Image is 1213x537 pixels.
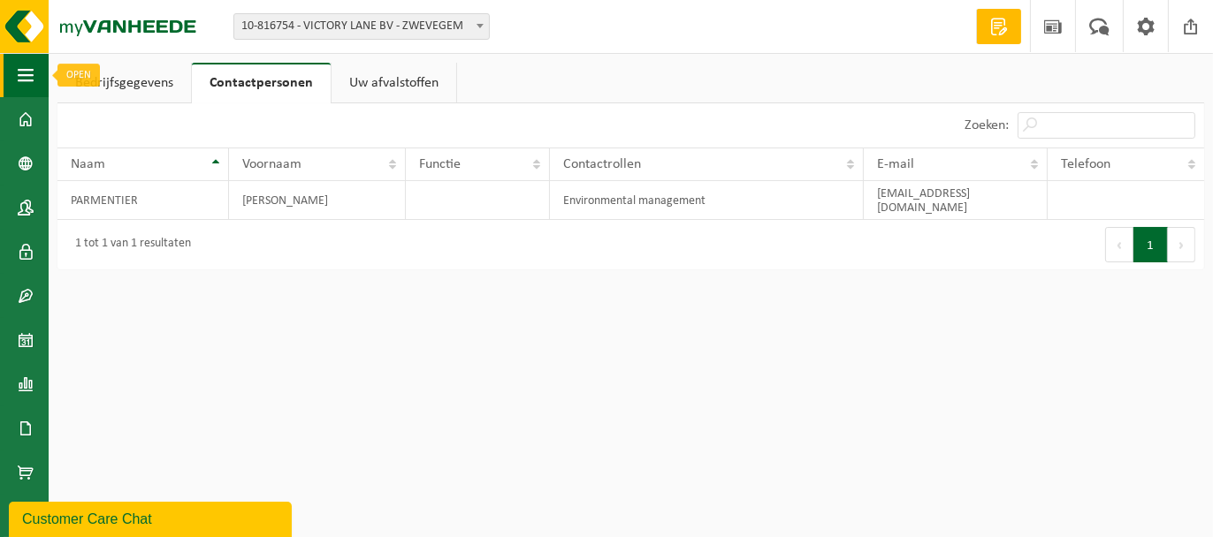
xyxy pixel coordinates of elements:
[563,157,641,171] span: Contactrollen
[877,157,914,171] span: E-mail
[71,157,105,171] span: Naam
[1133,227,1168,262] button: 1
[332,63,456,103] a: Uw afvalstoffen
[233,13,490,40] span: 10-816754 - VICTORY LANE BV - ZWEVEGEM
[1168,227,1195,262] button: Next
[419,157,461,171] span: Functie
[9,498,295,537] iframe: chat widget
[234,14,489,39] span: 10-816754 - VICTORY LANE BV - ZWEVEGEM
[965,119,1009,133] label: Zoeken:
[66,229,191,261] div: 1 tot 1 van 1 resultaten
[57,181,229,220] td: PARMENTIER
[192,63,331,103] a: Contactpersonen
[864,181,1048,220] td: [EMAIL_ADDRESS][DOMAIN_NAME]
[57,63,191,103] a: Bedrijfsgegevens
[550,181,864,220] td: Environmental management
[229,181,406,220] td: [PERSON_NAME]
[1105,227,1133,262] button: Previous
[242,157,301,171] span: Voornaam
[1061,157,1110,171] span: Telefoon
